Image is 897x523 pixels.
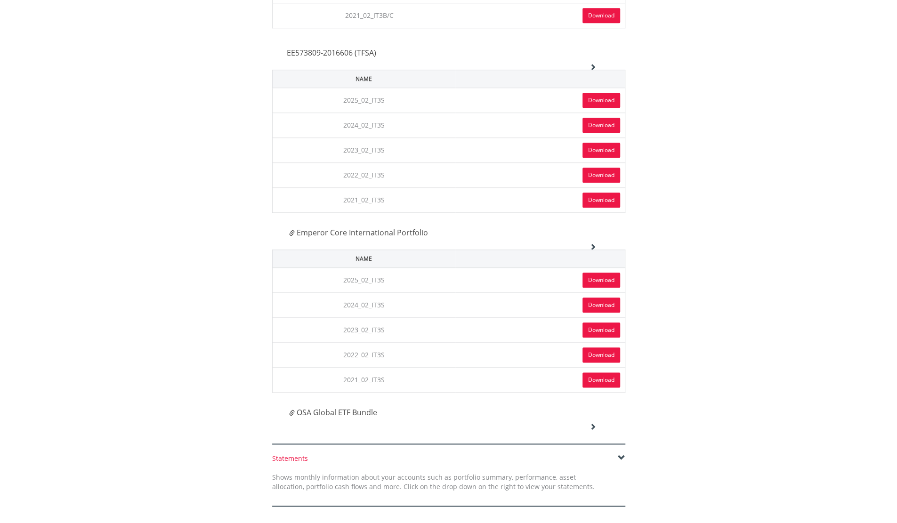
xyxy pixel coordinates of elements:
a: Download [582,298,620,313]
a: Download [582,273,620,288]
th: Name [272,70,455,88]
a: Download [582,372,620,387]
a: Download [582,8,620,23]
div: Shows monthly information about your accounts such as portfolio summary, performance, asset alloc... [265,473,602,491]
td: 2021_02_IT3S [272,368,455,393]
a: Download [582,93,620,108]
td: 2025_02_IT3S [272,88,455,113]
td: 2024_02_IT3S [272,293,455,318]
span: EE573809-2016606 (TFSA) [287,48,376,58]
div: Statements [272,454,625,463]
a: Download [582,193,620,208]
a: Download [582,322,620,338]
td: 2022_02_IT3S [272,162,455,187]
span: Emperor Core International Portfolio [297,227,428,238]
a: Download [582,347,620,362]
td: 2023_02_IT3S [272,137,455,162]
td: 2021_02_IT3S [272,187,455,212]
td: 2022_02_IT3S [272,343,455,368]
a: Download [582,168,620,183]
td: 2021_02_IT3B/C [272,3,467,28]
td: 2023_02_IT3S [272,318,455,343]
a: Download [582,143,620,158]
th: Name [272,249,455,267]
span: OSA Global ETF Bundle [297,407,377,418]
td: 2024_02_IT3S [272,113,455,137]
a: Download [582,118,620,133]
td: 2025_02_IT3S [272,268,455,293]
